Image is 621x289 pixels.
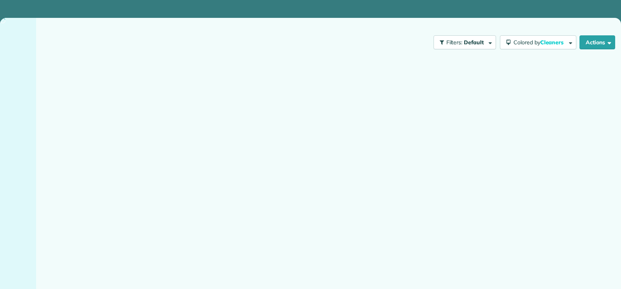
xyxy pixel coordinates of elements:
[579,35,615,49] button: Actions
[446,39,463,46] span: Filters:
[513,39,566,46] span: Colored by
[434,35,496,49] button: Filters: Default
[464,39,484,46] span: Default
[430,35,496,49] a: Filters: Default
[500,35,576,49] button: Colored byCleaners
[540,39,565,46] span: Cleaners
